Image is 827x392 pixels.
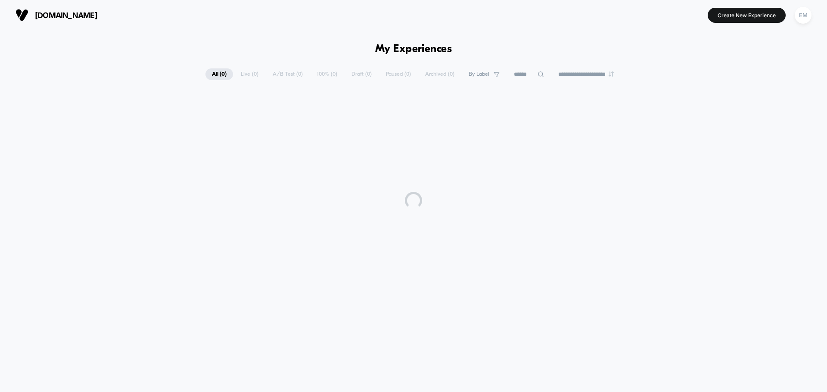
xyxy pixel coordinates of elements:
img: Visually logo [16,9,28,22]
button: EM [792,6,814,24]
span: By Label [469,71,489,77]
button: Create New Experience [708,8,786,23]
h1: My Experiences [375,43,452,56]
span: [DOMAIN_NAME] [35,11,97,20]
span: All ( 0 ) [205,68,233,80]
div: EM [795,7,811,24]
img: end [609,71,614,77]
button: [DOMAIN_NAME] [13,8,100,22]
